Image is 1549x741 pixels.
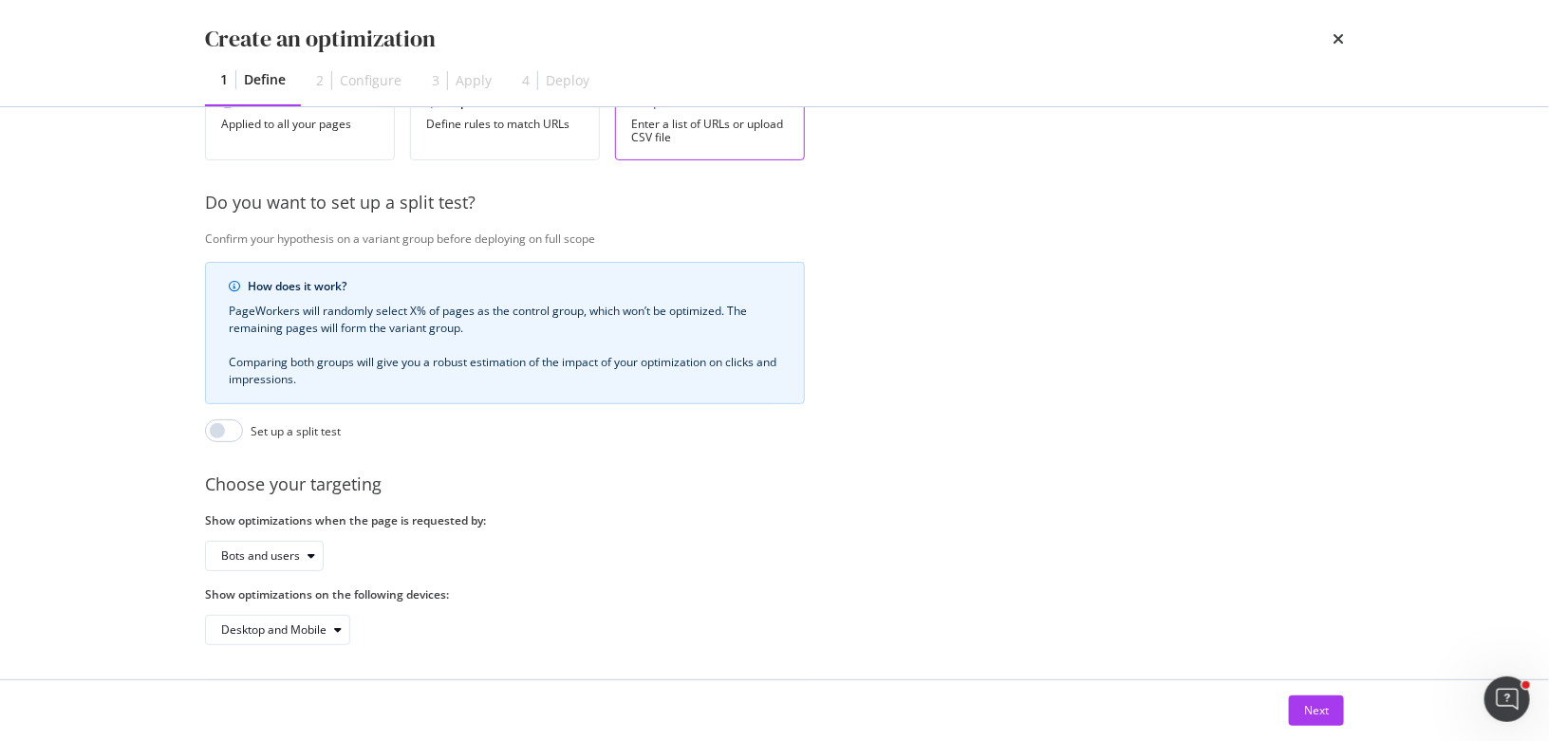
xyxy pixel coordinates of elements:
[221,550,300,562] div: Bots and users
[220,70,228,89] div: 1
[244,70,286,89] div: Define
[205,541,324,571] button: Bots and users
[316,71,324,90] div: 2
[1304,702,1329,718] div: Next
[221,118,379,131] div: Applied to all your pages
[1484,676,1530,722] iframe: Intercom live chat
[248,278,781,295] div: How does it work?
[221,624,327,636] div: Desktop and Mobile
[205,23,436,55] div: Create an optimization
[205,586,805,602] label: Show optimizations on the following devices:
[205,615,350,645] button: Desktop and Mobile
[205,191,1438,215] div: Do you want to set up a split test?
[205,231,1438,247] div: Confirm your hypothesis on a variant group before deploying on full scope
[426,118,584,131] div: Define rules to match URLs
[340,71,401,90] div: Configure
[1289,695,1344,726] button: Next
[522,71,530,90] div: 4
[205,262,805,404] div: info banner
[546,71,589,90] div: Deploy
[205,472,1438,497] div: Choose your targeting
[432,71,439,90] div: 3
[251,423,341,439] div: Set up a split test
[631,118,789,144] div: Enter a list of URLs or upload CSV file
[456,71,492,90] div: Apply
[205,512,805,528] label: Show optimizations when the page is requested by:
[1333,23,1344,55] div: times
[229,303,781,388] div: PageWorkers will randomly select X% of pages as the control group, which won’t be optimized. The ...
